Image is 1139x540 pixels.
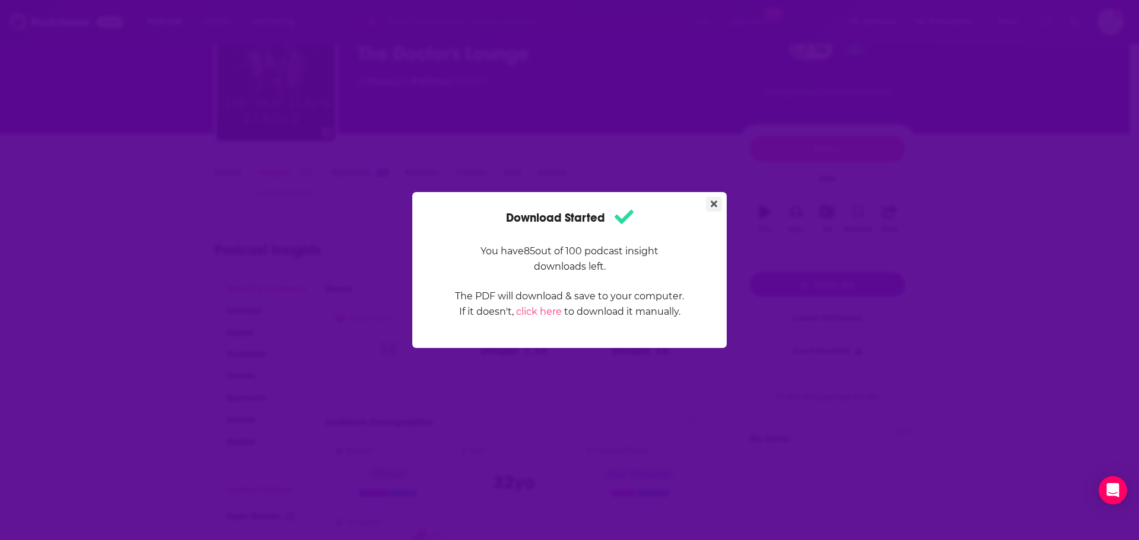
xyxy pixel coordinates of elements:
button: Close [706,197,722,212]
p: You have 85 out of 100 podcast insight downloads left. [454,244,685,274]
a: click here [516,306,562,317]
div: Open Intercom Messenger [1099,476,1127,504]
p: The PDF will download & save to your computer. If it doesn't, to download it manually. [454,289,685,319]
h1: Download Started [506,206,634,229]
